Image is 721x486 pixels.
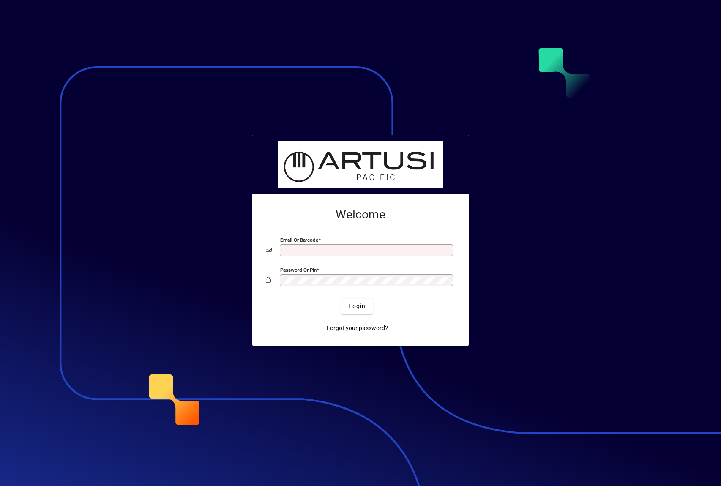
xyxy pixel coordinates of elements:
[280,267,317,273] mat-label: Password or Pin
[327,324,388,333] span: Forgot your password?
[323,321,391,336] a: Forgot your password?
[266,208,455,222] h2: Welcome
[280,237,318,243] mat-label: Email or Barcode
[348,302,366,311] span: Login
[341,299,372,314] button: Login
